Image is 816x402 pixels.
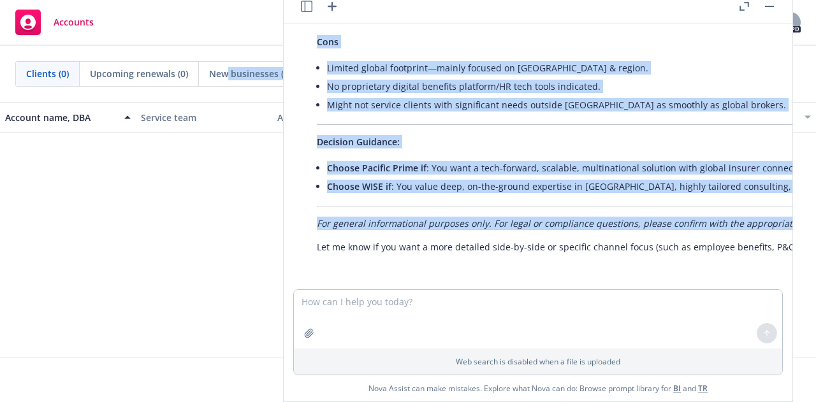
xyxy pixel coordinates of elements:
span: New businesses (0) [209,67,291,80]
a: TR [698,383,708,394]
span: Decision Guidance: [317,136,400,148]
span: Nova Assist can make mistakes. Explore what Nova can do: Browse prompt library for and [289,375,787,401]
button: Service team [136,102,272,133]
span: Choose WISE if [327,180,391,192]
a: Accounts [10,4,99,40]
a: BI [673,383,681,394]
p: Web search is disabled when a file is uploaded [302,356,775,367]
span: Accounts [54,17,94,27]
span: Choose Pacific Prime if [327,162,426,174]
div: Active policies [277,111,403,124]
span: Upcoming renewals (0) [90,67,188,80]
span: Cons [317,36,339,48]
span: Clients (0) [26,67,69,80]
div: Service team [141,111,266,124]
div: Account name, DBA [5,111,117,124]
button: Active policies [272,102,408,133]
